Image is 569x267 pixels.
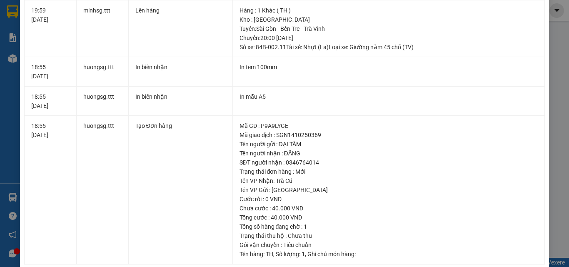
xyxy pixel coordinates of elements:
[240,92,538,101] div: In mẫu A5
[240,167,538,176] div: Trạng thái đơn hàng : Mới
[240,6,538,15] div: Hàng : 1 Khác ( TH )
[240,231,538,240] div: Trạng thái thu hộ : Chưa thu
[240,222,538,231] div: Tổng số hàng đang chờ : 1
[77,0,129,57] td: minhsg.ttt
[240,250,538,259] div: Tên hàng: , Số lượng: , Ghi chú món hàng:
[31,6,70,24] div: 19:59 [DATE]
[302,251,305,257] span: 1
[240,213,538,222] div: Tổng cước : 40.000 VND
[31,121,70,140] div: 18:55 [DATE]
[240,149,538,158] div: Tên người nhận : ĐĂNG
[240,185,538,195] div: Tên VP Gửi : [GEOGRAPHIC_DATA]
[135,121,226,130] div: Tạo Đơn hàng
[240,176,538,185] div: Tên VP Nhận: Trà Cú
[240,130,538,140] div: Mã giao dịch : SGN1410250369
[77,87,129,116] td: huongsg.ttt
[240,121,538,130] div: Mã GD : P9A9LYGE
[240,24,538,52] div: Tuyến : Sài Gòn - Bến Tre - Trà Vinh Chuyến: 20:00 [DATE] Số xe: 84B-002.11 Tài xế: Nhựt (La) Loạ...
[31,62,70,81] div: 18:55 [DATE]
[77,57,129,87] td: huongsg.ttt
[240,140,538,149] div: Tên người gửi : ĐẠI TÂM
[240,15,538,24] div: Kho : [GEOGRAPHIC_DATA]
[31,92,70,110] div: 18:55 [DATE]
[240,204,538,213] div: Chưa cước : 40.000 VND
[240,62,538,72] div: In tem 100mm
[240,240,538,250] div: Gói vận chuyển : Tiêu chuẩn
[77,116,129,265] td: huongsg.ttt
[240,158,538,167] div: SĐT người nhận : 0346764014
[135,92,226,101] div: In biên nhận
[135,62,226,72] div: In biên nhận
[266,251,273,257] span: TH
[135,6,226,15] div: Lên hàng
[240,195,538,204] div: Cước rồi : 0 VND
